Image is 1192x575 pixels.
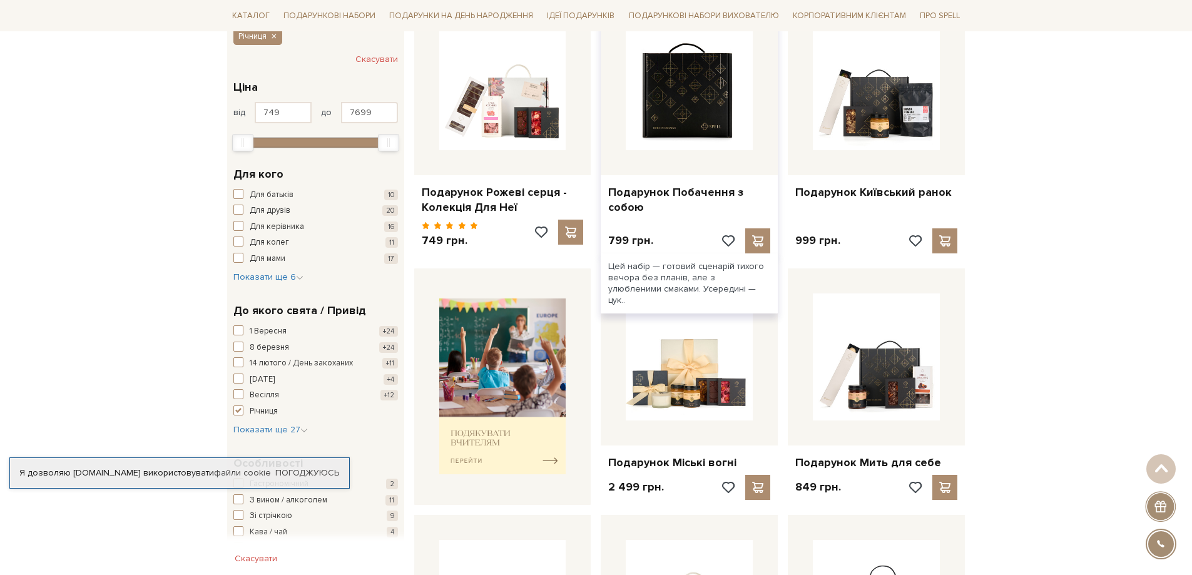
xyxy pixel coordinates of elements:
button: 1 Вересня +24 [233,325,398,338]
span: 17 [384,253,398,264]
p: 849 грн. [795,480,841,494]
span: Показати ще 27 [233,424,308,435]
span: Зі стрічкою [250,510,292,522]
button: Для колег 11 [233,237,398,249]
button: Показати ще 27 [233,424,308,436]
button: Весілля +12 [233,389,398,402]
button: Скасувати [355,49,398,69]
button: Кава / чай 4 [233,526,398,539]
span: [DATE] [250,374,275,386]
input: Ціна [341,102,398,123]
a: Ідеї подарунків [542,6,619,26]
a: файли cookie [214,467,271,478]
button: Скасувати [227,549,285,569]
a: Подарунок Київський ранок [795,185,957,200]
span: Для мами [250,253,285,265]
span: До якого свята / Привід [233,302,366,319]
input: Ціна [255,102,312,123]
img: Подарунок Побачення з собою [626,23,753,150]
div: Max [378,134,399,151]
span: 11 [385,237,398,248]
span: Для батьків [250,189,293,201]
a: Подарунок Побачення з собою [608,185,770,215]
a: Подарункові набори вихователю [624,5,784,26]
a: Корпоративним клієнтам [788,5,911,26]
button: Річниця [233,405,398,418]
button: Показати ще 6 [233,271,303,283]
span: +11 [382,358,398,369]
span: від [233,107,245,118]
span: +12 [380,390,398,400]
span: +24 [379,342,398,353]
button: З вином / алкоголем 11 [233,494,398,507]
p: 999 грн. [795,233,840,248]
button: Для батьків 10 [233,189,398,201]
span: Ціна [233,79,258,96]
span: 14 лютого / День закоханих [250,357,353,370]
span: 10 [384,190,398,200]
span: Для керівника [250,221,304,233]
span: +4 [384,374,398,385]
span: Для друзів [250,205,290,217]
a: Подарунок Мить для себе [795,455,957,470]
a: Подарункові набори [278,6,380,26]
p: 749 грн. [422,233,479,248]
button: Для керівника 16 [233,221,398,233]
span: Весілля [250,389,279,402]
button: Зі стрічкою 9 [233,510,398,522]
a: Подарунок Міські вогні [608,455,770,470]
span: 2 [386,479,398,489]
button: [DATE] +4 [233,374,398,386]
span: Показати ще 6 [233,272,303,282]
a: Подарунок Рожеві серця - Колекція Для Неї [422,185,584,215]
span: 16 [384,221,398,232]
p: 799 грн. [608,233,653,248]
span: Кава / чай [250,526,287,539]
span: Річниця [238,31,267,42]
span: Особливості [233,455,303,472]
button: Для друзів 20 [233,205,398,217]
button: Для мами 17 [233,253,398,265]
button: 14 лютого / День закоханих +11 [233,357,398,370]
button: Річниця [233,28,282,44]
span: Для колег [250,237,289,249]
span: 20 [382,205,398,216]
span: до [321,107,332,118]
span: 4 [387,527,398,537]
span: Для кого [233,166,283,183]
a: Подарунки на День народження [384,6,538,26]
img: banner [439,298,566,474]
span: З вином / алкоголем [250,494,327,507]
span: +24 [379,326,398,337]
span: 1 Вересня [250,325,287,338]
span: 9 [387,511,398,521]
a: Про Spell [915,6,965,26]
button: 8 березня +24 [233,342,398,354]
p: 2 499 грн. [608,480,664,494]
a: Погоджуюсь [275,467,339,479]
span: 8 березня [250,342,289,354]
span: Річниця [250,405,278,418]
a: Каталог [227,6,275,26]
div: Я дозволяю [DOMAIN_NAME] використовувати [10,467,349,479]
div: Min [232,134,253,151]
div: Цей набір — готовий сценарій тихого вечора без планів, але з улюбленими смаками. Усередині — цук.. [601,253,778,314]
span: 11 [385,495,398,506]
